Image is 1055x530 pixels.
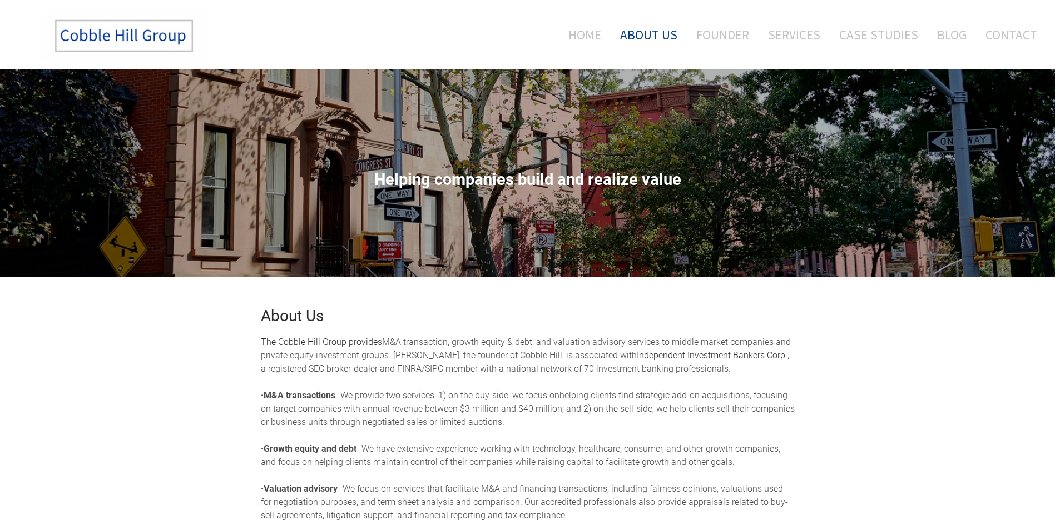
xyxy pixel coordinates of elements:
[261,390,795,427] span: helping clients find strategic add-on acquisitions, focusing on target companies with annual reve...
[261,337,382,347] font: The Cobble Hill Group provides
[261,308,795,324] h2: About Us
[42,12,209,61] img: The Cobble Hill Group LLC
[374,170,681,189] span: Helping companies build and realize value
[261,336,795,522] div: M&A transaction, growth equity & debt, and valuation advisory services to middle market companies...
[688,12,757,58] a: Founder
[929,12,975,58] a: Blog
[977,12,1037,58] a: Contact
[612,12,686,58] a: About Us
[264,390,335,401] strong: M&A transactions
[637,350,787,361] a: Independent Investment Bankers Corp.
[552,12,610,58] a: Home
[264,483,338,494] strong: Valuation advisory
[760,12,829,58] a: Services
[264,443,356,454] strong: Growth equity and debt
[831,12,927,58] a: Case Studies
